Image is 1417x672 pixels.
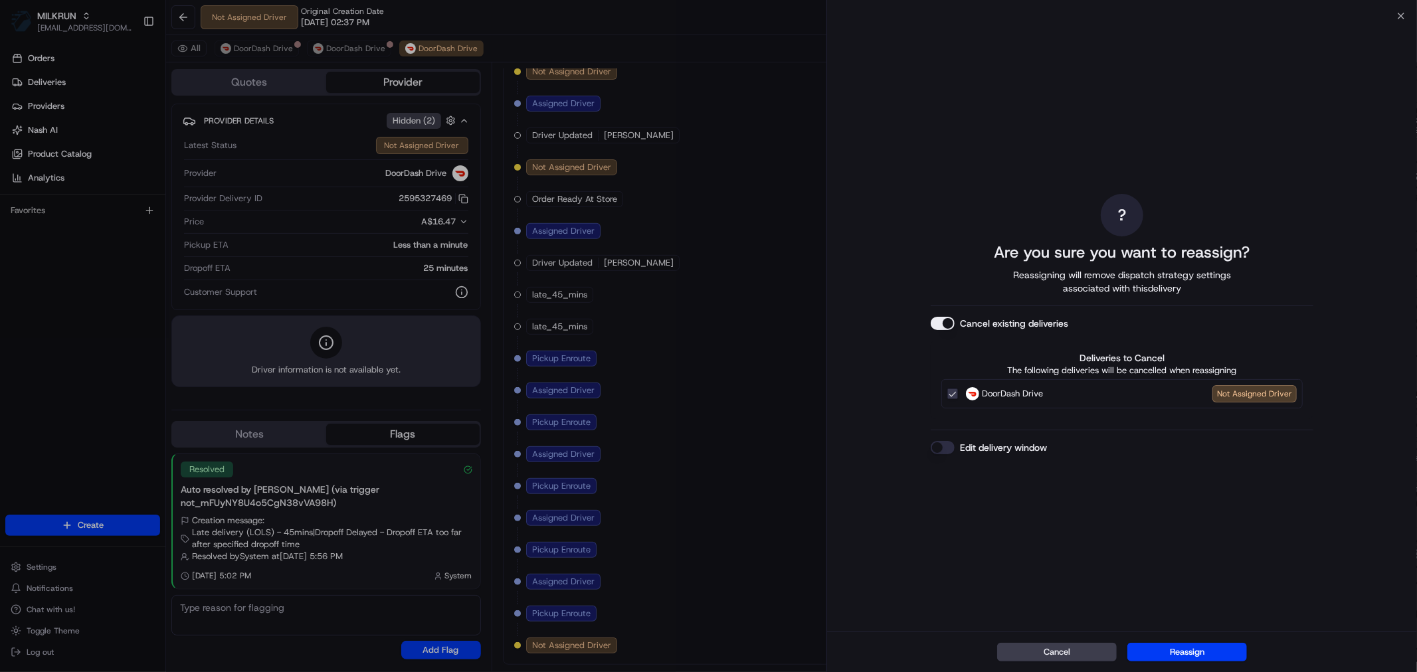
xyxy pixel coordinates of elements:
button: Cancel [997,643,1117,661]
p: The following deliveries will be cancelled when reassigning [941,365,1303,377]
label: Cancel existing deliveries [960,317,1068,330]
h2: Are you sure you want to reassign? [994,242,1250,263]
button: Reassign [1127,643,1247,661]
span: Reassigning will remove dispatch strategy settings associated with this delivery [994,268,1250,295]
img: DoorDash Drive [966,387,979,400]
span: DoorDash Drive [982,387,1043,400]
label: Edit delivery window [960,441,1047,454]
label: Deliveries to Cancel [941,351,1303,365]
div: ? [1101,194,1143,236]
